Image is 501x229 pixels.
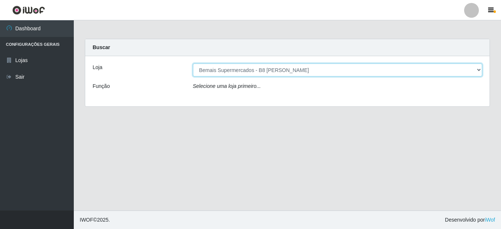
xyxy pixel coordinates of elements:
[445,216,495,224] span: Desenvolvido por
[485,217,495,223] a: iWof
[93,64,102,71] label: Loja
[12,6,45,15] img: CoreUI Logo
[93,44,110,50] strong: Buscar
[193,83,261,89] i: Selecione uma loja primeiro...
[93,82,110,90] label: Função
[80,216,110,224] span: © 2025 .
[80,217,93,223] span: IWOF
